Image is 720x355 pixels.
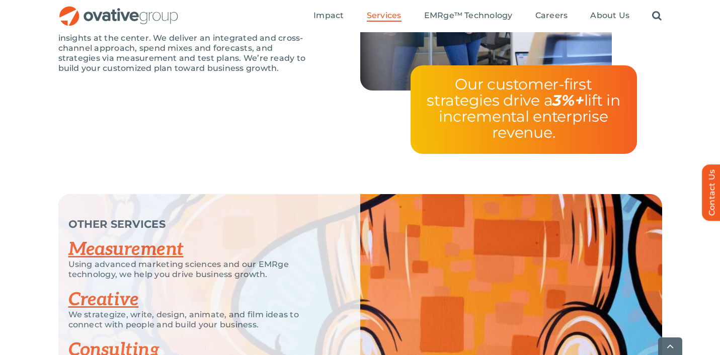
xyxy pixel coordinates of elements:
[535,11,568,22] a: Careers
[68,259,335,280] p: Using advanced marketing sciences and our EMRge technology, we help you drive business growth.
[68,238,184,260] a: Measurement
[424,11,513,21] span: EMRge™ Technology
[535,11,568,21] span: Careers
[552,91,584,110] strong: 3%+
[68,219,335,229] p: OTHER SERVICES
[590,11,629,21] span: About Us
[367,11,402,22] a: Services
[652,11,662,22] a: Search
[68,310,335,330] p: We strategize, write, design, animate, and film ideas to connect with people and build your busin...
[424,11,513,22] a: EMRge™ Technology
[427,75,620,142] span: Our customer-first strategies drive a lift in incremental enterprise revenue.
[590,11,629,22] a: About Us
[367,11,402,21] span: Services
[68,289,139,311] a: Creative
[313,11,344,21] span: Impact
[58,5,179,15] a: OG_Full_horizontal_RGB
[313,11,344,22] a: Impact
